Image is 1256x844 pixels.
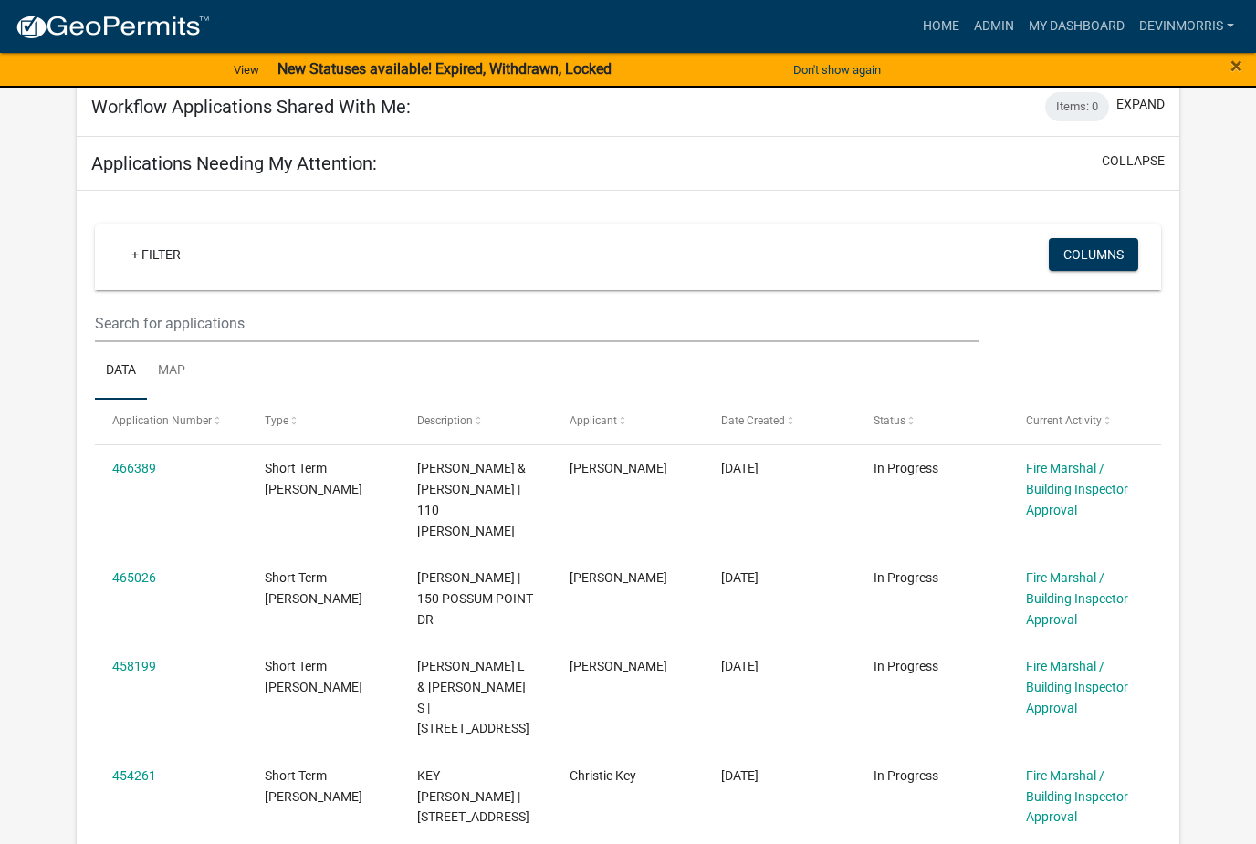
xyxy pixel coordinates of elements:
span: Applicant [570,414,617,427]
span: × [1230,53,1242,78]
h5: Workflow Applications Shared With Me: [91,96,411,118]
input: Search for applications [95,305,979,342]
span: Status [874,414,905,427]
button: collapse [1102,151,1165,171]
datatable-header-cell: Applicant [551,400,704,443]
a: 466389 [112,461,156,475]
span: In Progress [874,570,938,585]
button: Columns [1049,238,1138,271]
a: My Dashboard [1021,9,1132,44]
a: Devinmorris [1132,9,1241,44]
span: Short Term Rental Registration [265,461,362,496]
span: In Progress [874,659,938,673]
a: Fire Marshal / Building Inspector Approval [1026,570,1128,627]
span: KEY JAMES P | 168 CLUBHOUSE RD [417,768,529,825]
span: Application Number [112,414,212,427]
span: Brittany Edwards [570,570,667,585]
h5: Applications Needing My Attention: [91,152,377,174]
datatable-header-cell: Date Created [704,400,856,443]
a: Fire Marshal / Building Inspector Approval [1026,461,1128,517]
strong: New Statuses available! Expired, Withdrawn, Locked [277,60,612,78]
span: 08/17/2025 [721,570,759,585]
a: Home [916,9,967,44]
a: Fire Marshal / Building Inspector Approval [1026,768,1128,825]
button: expand [1116,95,1165,114]
button: Don't show again [786,55,888,85]
span: Christie Key [570,768,636,783]
span: Description [417,414,473,427]
span: 07/24/2025 [721,768,759,783]
a: Fire Marshal / Building Inspector Approval [1026,659,1128,715]
datatable-header-cell: Type [247,400,400,443]
span: 08/19/2025 [721,461,759,475]
datatable-header-cell: Description [399,400,551,443]
button: Close [1230,55,1242,77]
span: Richard Basila [570,461,667,475]
a: View [226,55,267,85]
span: 08/01/2025 [721,659,759,673]
a: Map [147,342,196,401]
datatable-header-cell: Current Activity [1009,400,1161,443]
span: Type [265,414,288,427]
span: James Blanchette [570,659,667,673]
span: BASILA RICHARD T JR & JORDAN R LISVOSKY | 110 EMILY PL [417,461,526,537]
span: Short Term Rental Registration [265,570,362,606]
span: In Progress [874,768,938,783]
a: 454261 [112,768,156,783]
span: Short Term Rental Registration [265,768,362,804]
span: Current Activity [1026,414,1102,427]
datatable-header-cell: Status [856,400,1009,443]
datatable-header-cell: Application Number [95,400,247,443]
span: BLANCHETTE JAMES L & HEATHER S | 193 SOUTHSHORE RD [417,659,529,735]
a: 458199 [112,659,156,673]
span: In Progress [874,461,938,475]
a: Data [95,342,147,401]
a: Admin [967,9,1021,44]
a: + Filter [117,238,195,271]
div: Items: 0 [1045,92,1109,121]
span: Short Term Rental Registration [265,659,362,694]
span: Date Created [721,414,785,427]
a: 465026 [112,570,156,585]
span: BRITTANY EDWARDS | 150 POSSUM POINT DR [417,570,533,627]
